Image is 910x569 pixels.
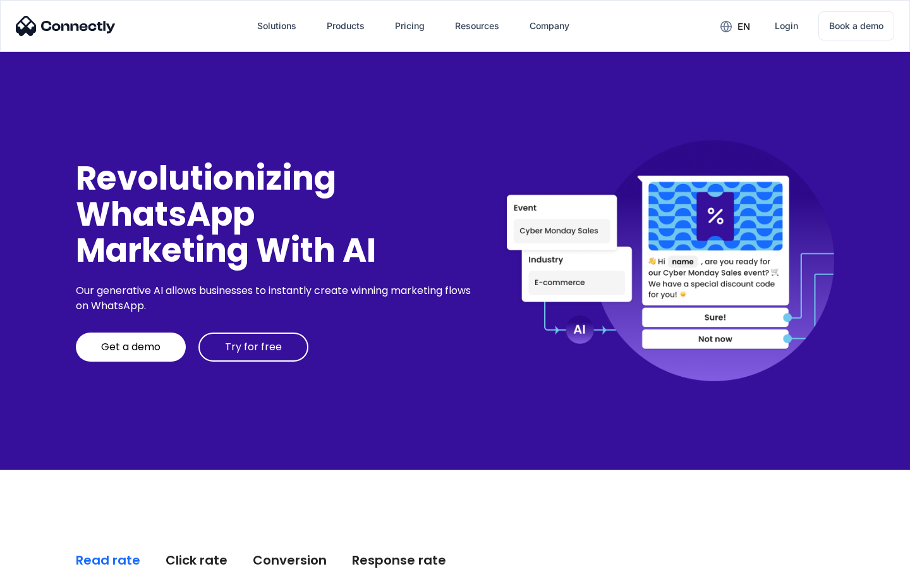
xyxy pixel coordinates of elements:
div: Pricing [395,17,425,35]
div: Products [327,17,365,35]
div: Our generative AI allows businesses to instantly create winning marketing flows on WhatsApp. [76,283,475,314]
div: Read rate [76,551,140,569]
div: Company [530,17,569,35]
div: Conversion [253,551,327,569]
div: Click rate [166,551,227,569]
div: Try for free [225,341,282,353]
img: Connectly Logo [16,16,116,36]
div: Resources [455,17,499,35]
div: Revolutionizing WhatsApp Marketing With AI [76,160,475,269]
a: Try for free [198,333,308,362]
a: Login [765,11,808,41]
div: Get a demo [101,341,161,353]
div: Solutions [257,17,296,35]
a: Pricing [385,11,435,41]
div: Response rate [352,551,446,569]
a: Get a demo [76,333,186,362]
a: Book a demo [818,11,894,40]
div: en [737,18,750,35]
div: Login [775,17,798,35]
